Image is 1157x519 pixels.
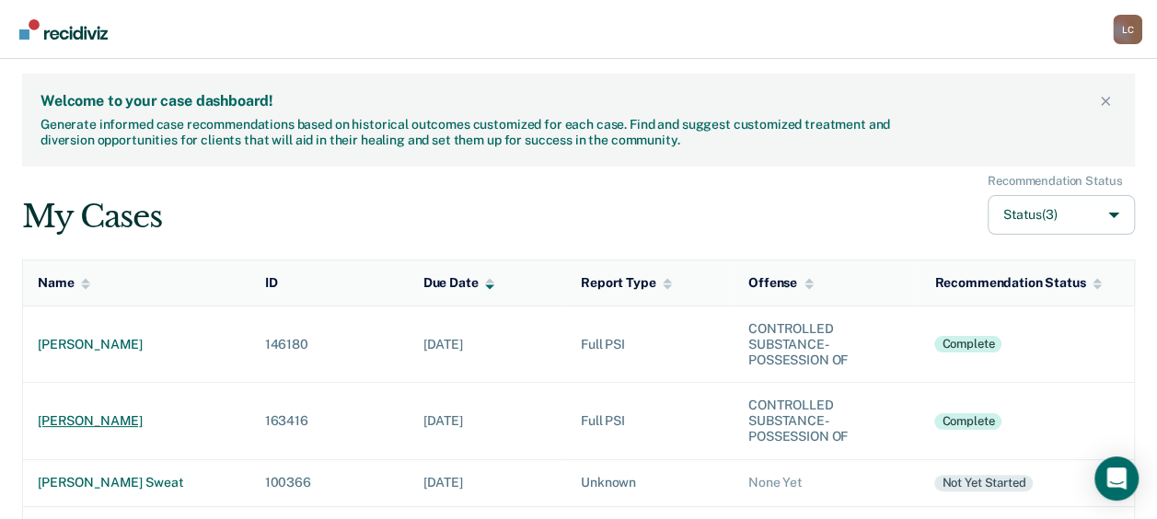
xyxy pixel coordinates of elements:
[566,306,734,382] td: Full PSI
[934,475,1033,491] div: Not yet started
[409,306,566,382] td: [DATE]
[22,198,161,236] div: My Cases
[566,383,734,459] td: Full PSI
[250,459,409,506] td: 100366
[934,275,1102,291] div: Recommendation Status
[409,383,566,459] td: [DATE]
[38,275,90,291] div: Name
[423,275,495,291] div: Due Date
[38,337,236,352] div: [PERSON_NAME]
[748,321,905,367] div: CONTROLLED SUBSTANCE-POSSESSION OF
[1113,15,1142,44] button: Profile dropdown button
[581,275,672,291] div: Report Type
[19,19,108,40] img: Recidiviz
[250,383,409,459] td: 163416
[1094,456,1139,501] div: Open Intercom Messenger
[988,174,1122,189] div: Recommendation Status
[38,475,236,490] div: [PERSON_NAME] sweat
[1113,15,1142,44] div: L C
[748,398,905,444] div: CONTROLLED SUBSTANCE-POSSESSION OF
[934,413,1001,430] div: Complete
[40,92,1094,110] div: Welcome to your case dashboard!
[934,336,1001,352] div: Complete
[748,275,814,291] div: Offense
[265,275,278,291] div: ID
[409,459,566,506] td: [DATE]
[566,459,734,506] td: Unknown
[748,475,905,490] div: None Yet
[40,117,896,148] div: Generate informed case recommendations based on historical outcomes customized for each case. Fin...
[988,195,1135,235] button: Status(3)
[38,413,236,429] div: [PERSON_NAME]
[250,306,409,382] td: 146180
